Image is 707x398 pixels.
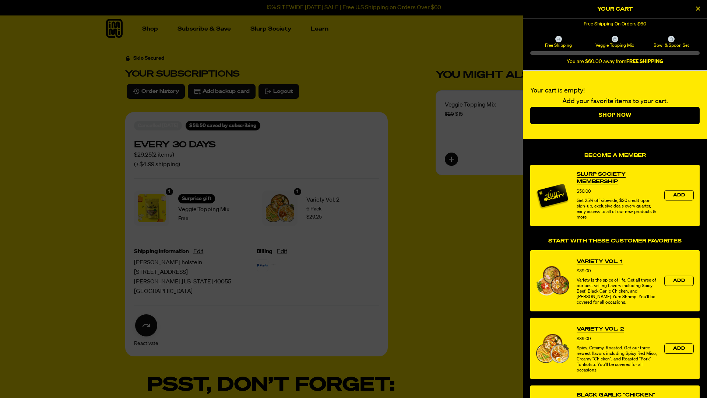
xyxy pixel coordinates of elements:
[577,325,624,333] a: View Variety Vol. 2
[577,278,657,306] div: Variety is the spice of life. Get all three of our best selling flavors including Spicy Beef, Bla...
[536,334,569,363] img: View Variety Vol. 2
[673,193,685,198] span: Add
[577,258,623,265] a: View Variety Vol. 1
[664,343,694,354] button: Add the product, Variety Vol. 2 to Cart
[536,266,569,295] img: View Variety Vol. 1
[530,165,700,226] div: product
[577,346,657,373] div: Spicy. Creamy. Roasted. Get our three newest flavors including Spicy Red Miso, Creamy "Chicken", ...
[530,250,700,312] div: product
[664,190,694,200] button: Add the product, Slurp Society Membership to Cart
[673,279,685,283] span: Add
[523,71,707,139] div: Your cart is empty!
[536,179,569,212] img: Membership image
[673,346,685,351] span: Add
[588,42,642,48] span: Veggie Topping Mix
[530,317,700,379] div: product
[577,198,657,220] div: Get 25% off sitewide, $20 credit upon sign-up, exclusive deals every quarter, early access to all...
[692,4,703,15] button: Close Cart
[577,189,591,194] span: $50.00
[664,276,694,286] button: Add the product, Variety Vol. 1 to Cart
[530,107,700,125] a: Shop Now
[644,42,699,48] span: Bowl & Spoon Set
[577,337,591,341] span: $39.00
[530,153,700,159] h4: Become a Member
[531,42,585,48] span: Free Shipping
[523,19,707,30] div: 1 of 1
[530,59,700,65] div: You are $60.00 away from
[530,96,700,107] p: Add your favorite items to your cart.
[530,238,700,244] h4: Start With These Customer Favorites
[577,269,591,273] span: $39.00
[577,171,657,185] a: View Slurp Society Membership
[530,4,700,15] h2: Your Cart
[626,59,663,64] b: FREE SHIPPING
